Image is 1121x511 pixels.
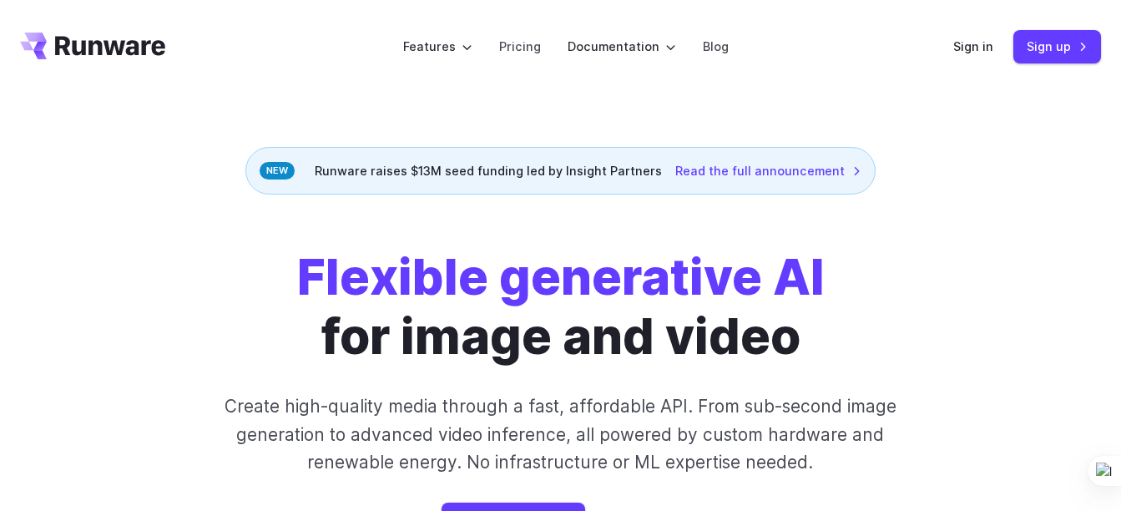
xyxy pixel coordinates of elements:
label: Documentation [568,37,676,56]
a: Sign up [1013,30,1101,63]
a: Read the full announcement [675,161,861,180]
a: Go to / [20,33,165,59]
strong: Flexible generative AI [297,247,825,306]
label: Features [403,37,472,56]
a: Sign in [953,37,993,56]
div: Runware raises $13M seed funding led by Insight Partners [245,147,876,195]
h1: for image and video [297,248,825,366]
a: Blog [703,37,729,56]
a: Pricing [499,37,541,56]
p: Create high-quality media through a fast, affordable API. From sub-second image generation to adv... [215,392,906,476]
